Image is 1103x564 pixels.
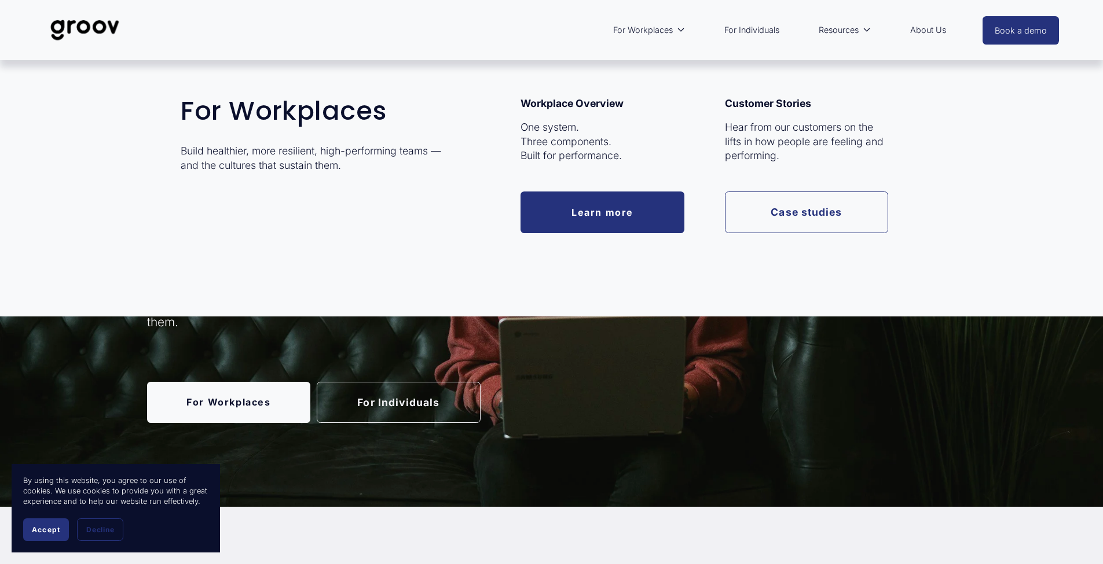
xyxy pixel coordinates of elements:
a: folder dropdown [607,17,691,43]
p: By using this website, you agree to our use of cookies. We use cookies to provide you with a grea... [23,475,208,507]
img: Groov | Unlock Human Potential at Work and in Life [44,11,126,49]
span: Resources [819,23,859,38]
a: Case studies [725,191,889,233]
button: Decline [77,518,123,541]
h2: For Workplaces [181,97,446,126]
a: Book a demo [983,16,1059,45]
a: Learn more [521,191,684,233]
a: folder dropdown [813,17,877,43]
p: Build healthier, more resilient, high-performing teams — and the cultures that sustain them. [181,144,446,172]
strong: Workplace Overview [521,97,624,109]
p: One system. Three components. Built for performance. [521,120,684,163]
p: Hear from our customers on the lifts in how people are feeling and performing. [725,120,889,163]
strong: Customer Stories [725,97,811,109]
button: Accept [23,518,69,541]
section: Cookie banner [12,464,220,552]
a: For Individuals [719,17,785,43]
span: For Workplaces [613,23,673,38]
span: Accept [32,525,60,534]
a: About Us [904,17,952,43]
span: Decline [86,525,114,534]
